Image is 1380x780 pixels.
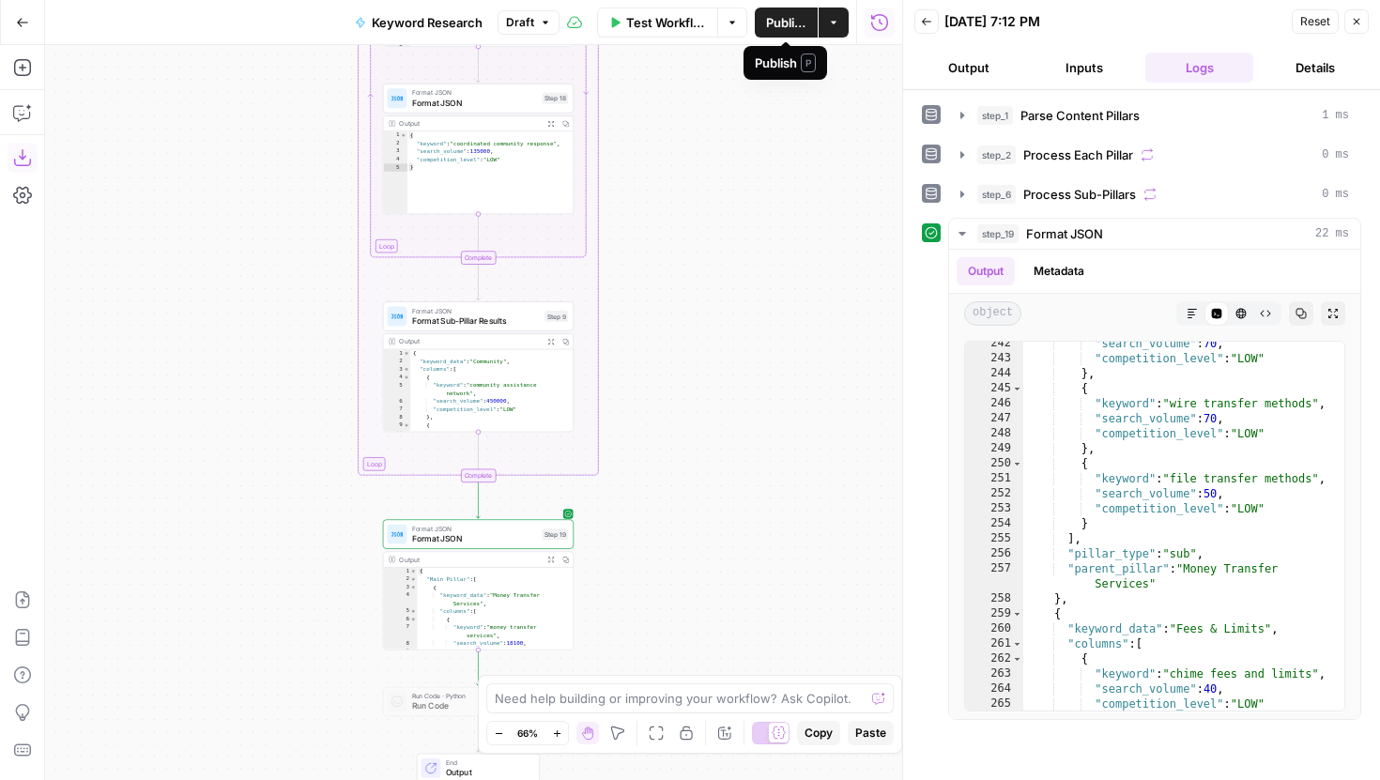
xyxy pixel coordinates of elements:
[965,366,1023,381] div: 244
[1020,106,1140,125] span: Parse Content Pillars
[399,337,540,346] div: Output
[383,623,417,639] div: 7
[965,471,1023,486] div: 251
[383,44,410,53] div: 9
[476,265,480,300] g: Edge from step_17-iteration-end to step_9
[410,584,417,592] span: Toggle code folding, rows 3 through 39
[383,568,417,576] div: 1
[383,131,407,140] div: 1
[1023,145,1133,164] span: Process Each Pillar
[412,691,538,700] span: Run Code · Python
[498,10,560,35] button: Draft
[965,486,1023,501] div: 252
[517,726,538,741] span: 66%
[383,251,574,264] div: Complete
[412,700,538,712] span: Run Code
[383,381,410,397] div: 5
[461,469,496,482] div: Complete
[1322,107,1349,124] span: 1 ms
[383,687,574,716] div: Run Code · PythonRun CodeStep 12
[965,516,1023,531] div: 254
[383,349,410,358] div: 1
[1030,53,1138,83] button: Inputs
[965,456,1023,471] div: 250
[403,374,409,382] span: Toggle code folding, rows 4 through 8
[1292,9,1339,34] button: Reset
[949,250,1360,719] div: 22 ms
[476,650,480,685] g: Edge from step_19 to step_12
[476,482,480,518] g: Edge from step_6-iteration-end to step_19
[383,156,407,164] div: 4
[410,575,417,584] span: Toggle code folding, rows 2 through 183
[965,591,1023,606] div: 258
[1012,606,1022,621] span: Toggle code folding, rows 259 through 295
[965,441,1023,456] div: 249
[964,301,1021,326] span: object
[797,721,840,745] button: Copy
[949,219,1360,249] button: 22 ms
[399,118,540,128] div: Output
[1322,146,1349,163] span: 0 ms
[383,140,407,148] div: 2
[383,591,417,607] div: 4
[626,13,707,32] span: Test Workflow
[949,140,1360,170] button: 0 ms
[965,531,1023,546] div: 255
[1261,53,1369,83] button: Details
[544,311,568,322] div: Step 9
[403,349,409,358] span: Toggle code folding, rows 1 through 37
[412,532,538,544] span: Format JSON
[1012,381,1022,396] span: Toggle code folding, rows 245 through 249
[476,716,480,752] g: Edge from step_12 to end
[383,469,574,482] div: Complete
[1012,651,1022,666] span: Toggle code folding, rows 262 through 266
[965,396,1023,411] div: 246
[543,528,569,540] div: Step 19
[965,696,1023,711] div: 265
[965,411,1023,426] div: 247
[965,381,1023,396] div: 245
[1026,224,1103,243] span: Format JSON
[965,336,1023,351] div: 242
[410,616,417,624] span: Toggle code folding, rows 6 through 10
[965,561,1023,591] div: 257
[383,374,410,382] div: 4
[506,14,534,31] span: Draft
[383,163,407,172] div: 5
[403,365,409,374] span: Toggle code folding, rows 3 through 34
[344,8,494,38] button: Keyword Research
[755,8,818,38] button: Publish
[1012,456,1022,471] span: Toggle code folding, rows 250 through 254
[383,398,410,406] div: 6
[848,721,894,745] button: Paste
[977,185,1016,204] span: step_6
[383,358,410,366] div: 2
[597,8,718,38] button: Test Workflow
[914,53,1022,83] button: Output
[383,405,410,414] div: 7
[855,725,886,742] span: Paste
[965,351,1023,366] div: 243
[446,757,529,767] span: End
[372,13,483,32] span: Keyword Research
[476,47,480,83] g: Edge from step_17 to step_18
[965,666,1023,681] div: 263
[403,421,409,430] span: Toggle code folding, rows 9 through 13
[965,426,1023,441] div: 248
[383,648,417,656] div: 9
[965,681,1023,696] div: 264
[1145,53,1253,83] button: Logs
[949,100,1360,130] button: 1 ms
[383,147,407,156] div: 3
[383,607,417,616] div: 5
[805,725,833,742] span: Copy
[1300,13,1330,30] span: Reset
[965,546,1023,561] div: 256
[383,639,417,648] div: 8
[1322,186,1349,203] span: 0 ms
[412,88,538,98] span: Format JSON
[965,621,1023,636] div: 260
[412,314,540,327] span: Format Sub-Pillar Results
[383,421,410,430] div: 9
[410,607,417,616] span: Toggle code folding, rows 5 through 36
